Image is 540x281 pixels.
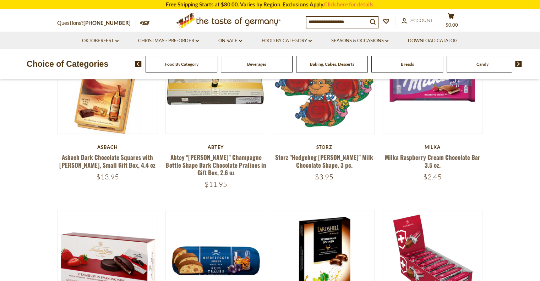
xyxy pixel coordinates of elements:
[402,17,433,25] a: Account
[408,37,458,45] a: Download Catalog
[58,33,158,134] img: Asbach Dark Chocolate Squares with Brandy, Small Gift Box, 4.4 oz
[83,20,131,26] a: [PHONE_NUMBER]
[275,153,373,169] a: Storz "Hedgehog [PERSON_NAME]" Milk Chocolate Shape, 3 pc.
[262,37,312,45] a: Food By Category
[57,144,158,150] div: Asbach
[138,37,199,45] a: Christmas - PRE-ORDER
[135,61,142,67] img: previous arrow
[382,144,483,150] div: Milka
[423,172,442,181] span: $2.45
[165,61,198,67] a: Food By Category
[166,33,266,134] img: Abtey "Marc de Champagne" Champagne Bottle Shape Dark Chocolate Pralines in Gift Box, 2.6 oz
[476,61,489,67] a: Candy
[274,33,375,134] img: Storz "Hedgehog Eddie" Milk Chocolate Shape, 3 pc.
[441,13,462,31] button: $0.00
[401,61,414,67] a: Breads
[82,37,119,45] a: Oktoberfest
[165,144,267,150] div: Abtey
[446,22,458,28] span: $0.00
[204,180,227,189] span: $11.95
[515,61,522,67] img: next arrow
[165,153,266,177] a: Abtey "[PERSON_NAME]" Champagne Bottle Shape Dark Chocolate Pralines in Gift Box, 2.6 oz
[310,61,354,67] a: Baking, Cakes, Desserts
[59,153,156,169] a: Asbach Dark Chocolate Squares with [PERSON_NAME], Small Gift Box, 4.4 oz
[96,172,119,181] span: $13.95
[382,33,483,134] img: Milka Raspberry Cream Chocolate Bar 3.5 oz.
[331,37,388,45] a: Seasons & Occasions
[274,144,375,150] div: Storz
[218,37,242,45] a: On Sale
[385,153,480,169] a: Milka Raspberry Cream Chocolate Bar 3.5 oz.
[324,1,375,7] a: Click here for details.
[315,172,333,181] span: $3.95
[410,17,433,23] span: Account
[247,61,266,67] a: Beverages
[57,18,136,28] p: Questions?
